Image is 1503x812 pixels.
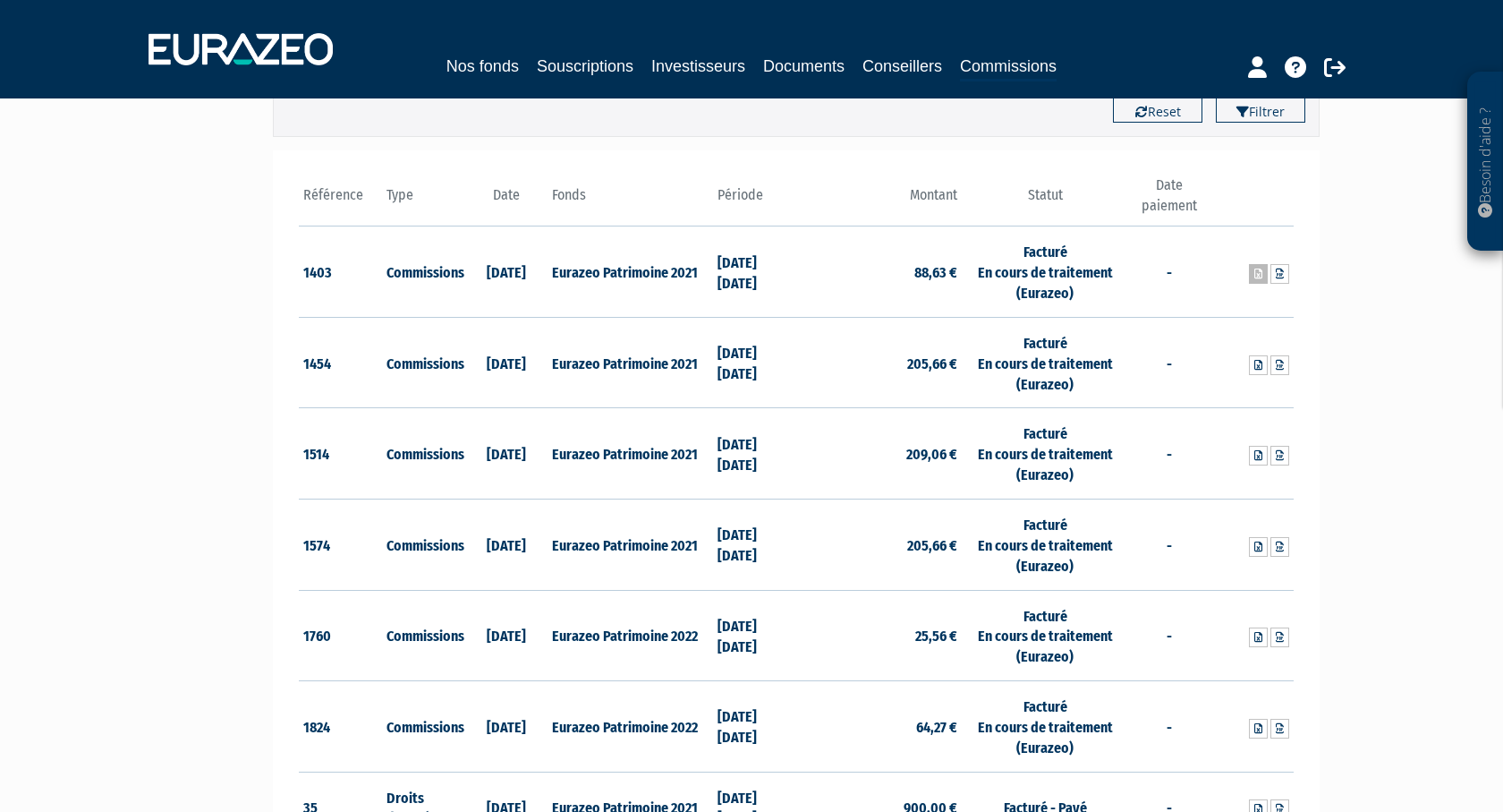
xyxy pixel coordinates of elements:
[382,175,465,227] th: Type
[1216,98,1305,123] button: Filtrer
[299,408,382,500] td: 1514
[1128,681,1211,773] td: -
[651,54,745,79] a: Investisseurs
[713,499,796,590] td: [DATE] [DATE]
[1128,408,1211,500] td: -
[464,227,548,318] td: [DATE]
[1128,317,1211,408] td: -
[1475,81,1496,243] p: Besoin d'aide ?
[1128,227,1211,318] td: -
[962,175,1127,227] th: Statut
[464,317,548,408] td: [DATE]
[962,590,1127,681] td: Facturé En cours de traitement (Eurazeo)
[299,227,382,318] td: 1403
[149,33,333,65] img: 1732889491-logotype_eurazeo_blanc_rvb.png
[382,499,465,590] td: Commissions
[1128,590,1211,681] td: -
[713,317,796,408] td: [DATE] [DATE]
[299,317,382,408] td: 1454
[1113,98,1202,123] button: Reset
[962,408,1127,500] td: Facturé En cours de traitement (Eurazeo)
[382,317,465,408] td: Commissions
[796,408,962,500] td: 209,06 €
[960,54,1057,81] a: Commissions
[382,590,465,681] td: Commissions
[962,317,1127,408] td: Facturé En cours de traitement (Eurazeo)
[548,408,713,500] td: Eurazeo Patrimoine 2021
[464,408,548,500] td: [DATE]
[299,499,382,590] td: 1574
[713,408,796,500] td: [DATE] [DATE]
[862,54,942,79] a: Conseillers
[796,227,962,318] td: 88,63 €
[962,681,1127,773] td: Facturé En cours de traitement (Eurazeo)
[713,590,796,681] td: [DATE] [DATE]
[382,227,465,318] td: Commissions
[962,499,1127,590] td: Facturé En cours de traitement (Eurazeo)
[548,227,713,318] td: Eurazeo Patrimoine 2021
[382,408,465,500] td: Commissions
[464,590,548,681] td: [DATE]
[464,499,548,590] td: [DATE]
[548,499,713,590] td: Eurazeo Patrimoine 2021
[548,175,713,227] th: Fonds
[763,54,845,79] a: Documents
[796,175,962,227] th: Montant
[299,590,382,681] td: 1760
[548,317,713,408] td: Eurazeo Patrimoine 2021
[713,175,796,227] th: Période
[1128,499,1211,590] td: -
[796,317,962,408] td: 205,66 €
[382,681,465,773] td: Commissions
[796,499,962,590] td: 205,66 €
[796,590,962,681] td: 25,56 €
[1128,175,1211,227] th: Date paiement
[713,681,796,773] td: [DATE] [DATE]
[299,175,382,227] th: Référence
[537,54,633,79] a: Souscriptions
[713,227,796,318] td: [DATE] [DATE]
[796,681,962,773] td: 64,27 €
[962,227,1127,318] td: Facturé En cours de traitement (Eurazeo)
[464,681,548,773] td: [DATE]
[464,175,548,227] th: Date
[446,54,519,79] a: Nos fonds
[548,590,713,681] td: Eurazeo Patrimoine 2022
[299,681,382,773] td: 1824
[548,681,713,773] td: Eurazeo Patrimoine 2022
